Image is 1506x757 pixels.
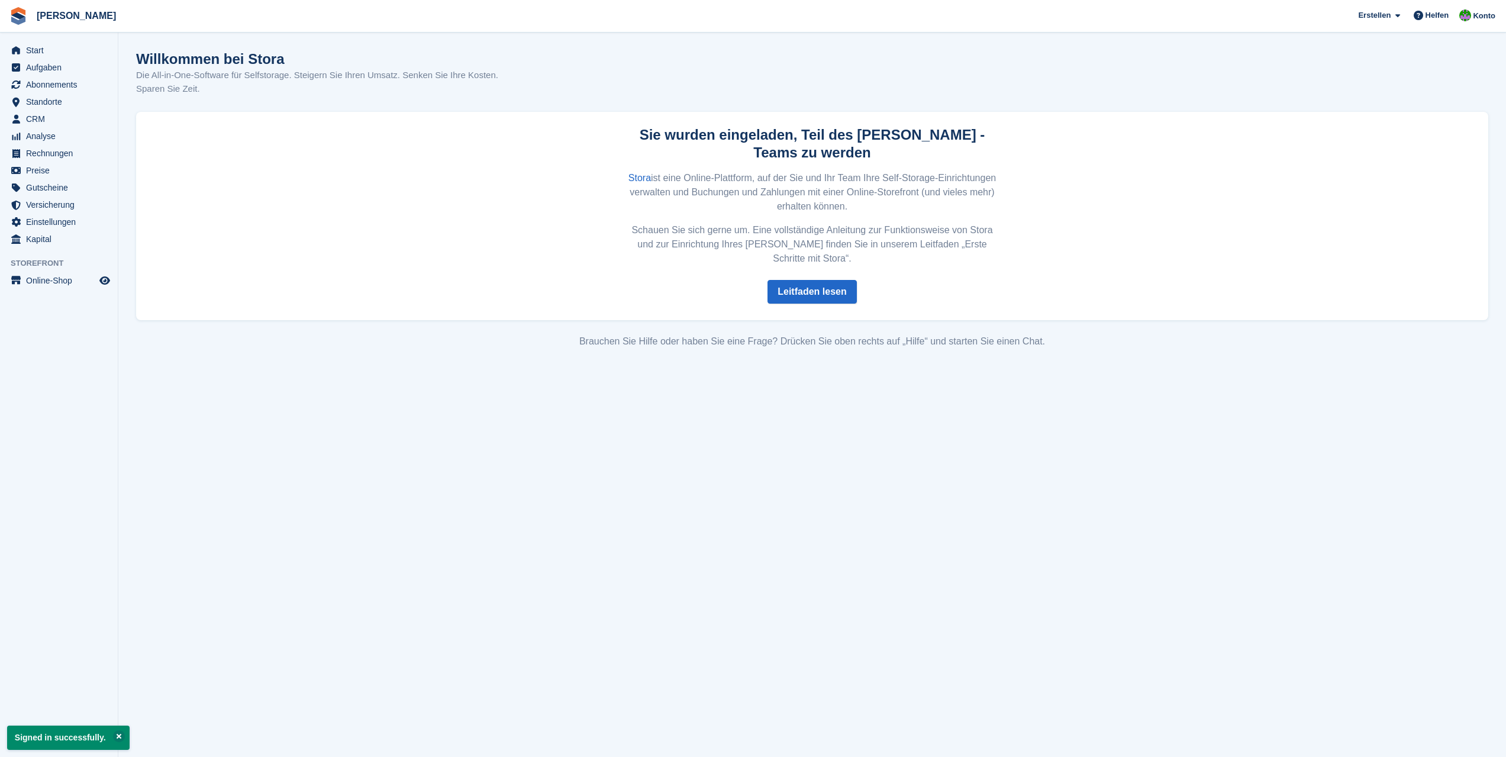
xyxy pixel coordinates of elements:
[136,69,515,95] p: Die All-in-One-Software für Selfstorage. Steigern Sie Ihren Umsatz. Senken Sie Ihre Kosten. Spare...
[26,231,97,247] span: Kapital
[26,145,97,162] span: Rechnungen
[9,7,27,25] img: stora-icon-8386f47178a22dfd0bd8f6a31ec36ba5ce8667c1dd55bd0f319d3a0aa187defe.svg
[26,76,97,93] span: Abonnements
[26,42,97,59] span: Start
[11,257,118,269] span: Storefront
[26,214,97,230] span: Einstellungen
[26,59,97,76] span: Aufgaben
[136,51,515,67] h1: Willkommen bei Stora
[6,179,112,196] a: menu
[6,128,112,144] a: menu
[6,214,112,230] a: menu
[6,197,112,213] a: menu
[1358,9,1391,21] span: Erstellen
[136,334,1488,349] div: Brauchen Sie Hilfe oder haben Sie eine Frage? Drücken Sie oben rechts auf „Hilfe“ und starten Sie...
[767,280,856,304] a: Leitfaden lesen
[6,162,112,179] a: menu
[6,111,112,127] a: menu
[1459,9,1471,21] img: Kirsten May-Schäfer
[6,76,112,93] a: menu
[628,173,651,183] a: Stora
[26,272,97,289] span: Online-Shop
[6,145,112,162] a: menu
[6,231,112,247] a: menu
[26,111,97,127] span: CRM
[26,162,97,179] span: Preise
[6,59,112,76] a: menu
[32,6,121,25] a: [PERSON_NAME]
[6,272,112,289] a: Speisekarte
[98,273,112,288] a: Vorschau-Shop
[26,197,97,213] span: Versicherung
[625,223,999,266] p: Schauen Sie sich gerne um. Eine vollständige Anleitung zur Funktionsweise von Stora und zur Einri...
[640,127,985,160] strong: Sie wurden eingeladen, Teil des [PERSON_NAME] -Teams zu werden
[26,128,97,144] span: Analyse
[7,726,130,750] p: Signed in successfully.
[26,179,97,196] span: Gutscheine
[26,94,97,110] span: Standorte
[6,94,112,110] a: menu
[1473,10,1495,22] span: Konto
[6,42,112,59] a: menu
[1426,9,1449,21] span: Helfen
[625,171,999,214] p: ist eine Online-Plattform, auf der Sie und Ihr Team Ihre Self-Storage-Einrichtungen verwalten und...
